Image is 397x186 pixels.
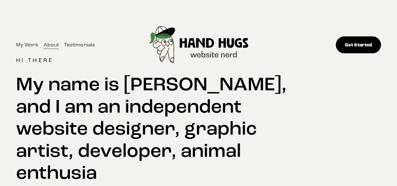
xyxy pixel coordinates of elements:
[16,73,289,183] h2: My name is [PERSON_NAME], and I am an independent website designer, graphic artist, developer, an...
[137,6,261,83] img: Hand Hugs Design | Independent Shopify Expert in Boulder, CO
[16,40,39,49] a: My Work
[336,36,381,53] a: Get Started
[44,40,59,49] a: About
[64,40,95,49] a: Testimonials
